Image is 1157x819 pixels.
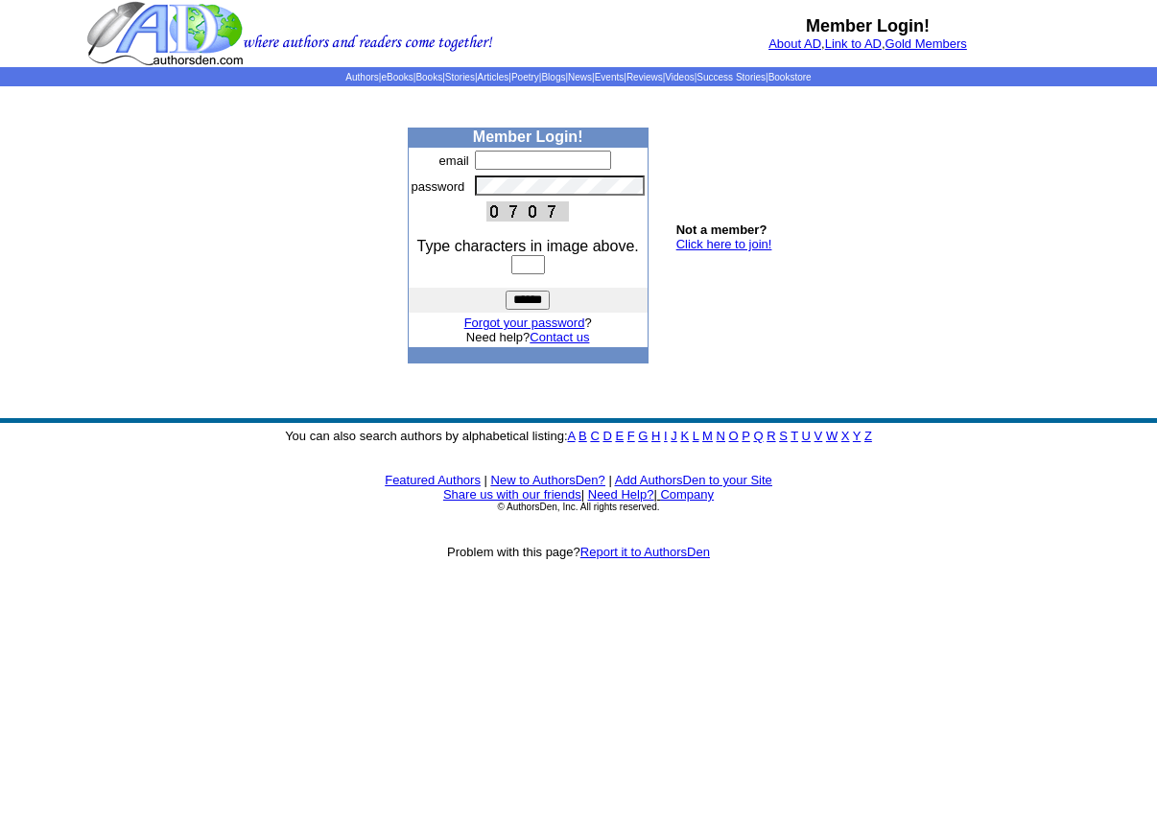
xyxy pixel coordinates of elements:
[697,72,766,82] a: Success Stories
[464,316,592,330] font: ?
[676,222,767,237] b: Not a member?
[580,545,710,559] a: Report it to AuthorsDen
[680,429,689,443] a: K
[729,429,739,443] a: O
[768,72,812,82] a: Bookstore
[864,429,872,443] a: Z
[806,16,930,35] b: Member Login!
[802,429,811,443] a: U
[345,72,378,82] a: Authors
[412,179,465,194] font: password
[464,316,585,330] a: Forgot your password
[491,473,605,487] a: New to AuthorsDen?
[615,473,772,487] a: Add AuthorsDen to your Site
[660,487,714,502] a: Company
[590,429,599,443] a: C
[885,36,967,51] a: Gold Members
[615,429,624,443] a: E
[445,72,475,82] a: Stories
[753,429,763,443] a: Q
[717,429,725,443] a: N
[478,72,509,82] a: Articles
[626,72,663,82] a: Reviews
[702,429,713,443] a: M
[676,237,772,251] a: Click here to join!
[581,487,584,502] font: |
[345,72,811,82] span: | | | | | | | | | | | |
[530,330,589,344] a: Contact us
[439,153,469,168] font: email
[486,201,569,222] img: This Is CAPTCHA Image
[767,429,775,443] a: R
[608,473,611,487] font: |
[665,72,694,82] a: Videos
[443,487,581,502] a: Share us with our friends
[511,72,539,82] a: Poetry
[568,429,576,443] a: A
[381,72,413,82] a: eBooks
[651,429,660,443] a: H
[779,429,788,443] a: S
[602,429,611,443] a: D
[447,545,710,559] font: Problem with this page?
[473,129,583,145] b: Member Login!
[417,238,639,254] font: Type characters in image above.
[578,429,587,443] a: B
[638,429,648,443] a: G
[853,429,861,443] a: Y
[768,36,821,51] a: About AD
[825,36,882,51] a: Link to AD
[742,429,749,443] a: P
[841,429,850,443] a: X
[497,502,659,512] font: © AuthorsDen, Inc. All rights reserved.
[693,429,699,443] a: L
[385,473,481,487] a: Featured Authors
[627,429,635,443] a: F
[568,72,592,82] a: News
[484,473,487,487] font: |
[815,429,823,443] a: V
[285,429,872,443] font: You can also search authors by alphabetical listing:
[826,429,838,443] a: W
[664,429,668,443] a: I
[415,72,442,82] a: Books
[653,487,714,502] font: |
[541,72,565,82] a: Blogs
[466,330,590,344] font: Need help?
[588,487,654,502] a: Need Help?
[595,72,625,82] a: Events
[671,429,677,443] a: J
[791,429,798,443] a: T
[768,36,967,51] font: , ,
